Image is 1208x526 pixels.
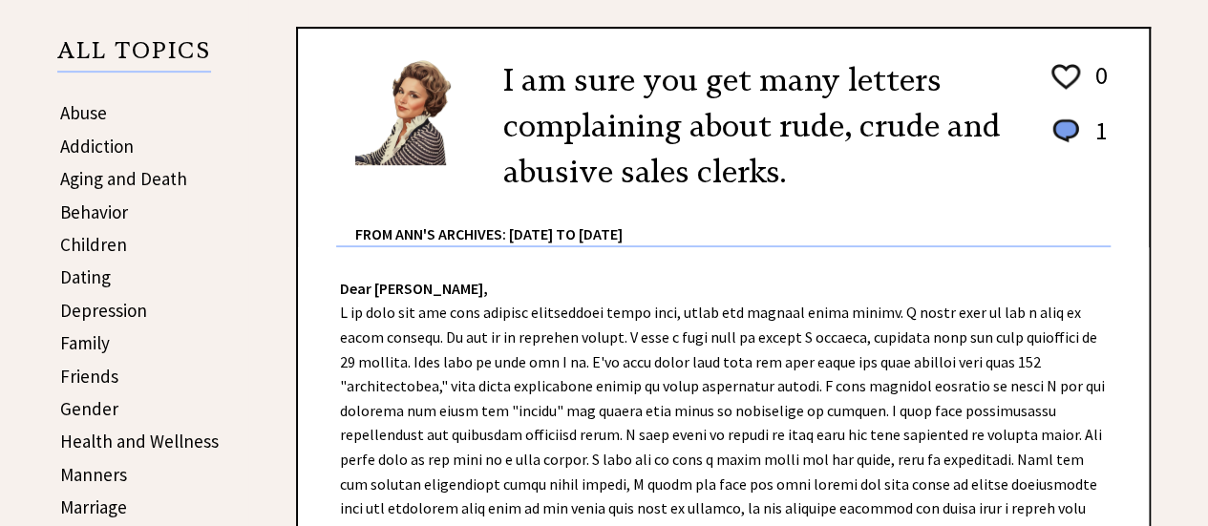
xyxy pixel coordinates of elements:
[355,57,475,165] img: Ann6%20v2%20small.png
[60,135,134,158] a: Addiction
[60,299,147,322] a: Depression
[1049,60,1083,94] img: heart_outline%201.png
[60,200,128,223] a: Behavior
[60,101,107,124] a: Abuse
[57,40,211,73] p: ALL TOPICS
[60,167,187,190] a: Aging and Death
[503,57,1020,195] h2: I am sure you get many letters complaining about rude, crude and abusive sales clerks.
[60,430,219,452] a: Health and Wellness
[60,233,127,256] a: Children
[355,195,1111,245] div: From Ann's Archives: [DATE] to [DATE]
[340,279,488,298] strong: Dear [PERSON_NAME],
[1086,59,1109,113] td: 0
[60,265,111,288] a: Dating
[1049,116,1083,146] img: message_round%201.png
[60,495,127,518] a: Marriage
[60,331,110,354] a: Family
[60,365,118,388] a: Friends
[60,463,127,486] a: Manners
[1086,115,1109,165] td: 1
[60,397,118,420] a: Gender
